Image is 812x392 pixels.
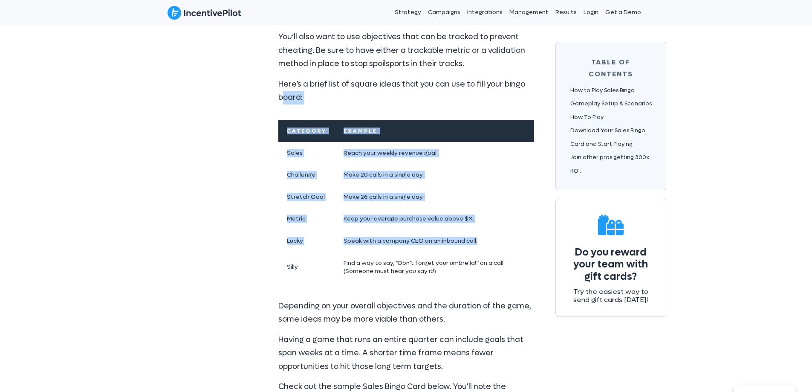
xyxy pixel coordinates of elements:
a: Login [580,2,602,23]
a: Results [552,2,580,23]
a: Join other pros getting 300x ROI. [570,154,649,175]
span: Speak with a company CEO on an inbound call. [344,237,477,245]
a: Strategy [391,2,425,23]
a: Download Your Sales Bingo Card and Start Playing [570,127,645,148]
span: Category [287,128,327,134]
a: How to Play Sales Bingo [570,87,635,94]
span: Make 20 calls in a single day. [344,171,424,179]
p: Having a game that runs an entire quarter can include goals that span weeks at a time. A shorter ... [278,333,534,374]
a: Get a Demo [602,2,644,23]
img: IncentivePilot [168,6,241,20]
span: Keep your average purchase value above $X. [344,215,474,223]
span: Make 26 calls in a single day. [344,193,424,201]
span: Silly [287,263,298,271]
a: Campaigns [425,2,464,23]
span: Example [344,128,377,134]
a: How To Play [570,113,604,121]
a: Integrations [464,2,506,23]
a: Management [506,2,552,23]
span: Sales [287,149,303,157]
span: Find a way to say, “Don’t forget your umbrella!” on a call. (Someone must hear you say it!) [344,259,505,276]
p: You’ll also want to use objectives that can be tracked to prevent cheating. Be sure to have eithe... [278,30,534,71]
h4: Do you reward your team with gift cards? [569,247,653,283]
a: Gameplay Setup & Scenarios [570,100,652,107]
span: Stretch Goal [287,193,325,201]
span: Table of Contents [589,58,633,78]
p: Depending on your overall objectives and the duration of the game, some ideas may be more viable ... [278,299,534,326]
nav: Header Menu [333,2,645,23]
span: Reach your weekly revenue goal. [344,149,438,157]
a: Do you reward your team with gift cards? Try the easiest way to send gift cards [DATE]! [555,199,666,317]
p: Try the easiest way to send gift cards [DATE]! [569,287,653,304]
p: Here’s a brief list of square ideas that you can use to fill your bingo board: [278,78,534,105]
span: Metric [287,215,306,223]
span: Challenge [287,171,315,179]
span: Lucky [287,237,303,245]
